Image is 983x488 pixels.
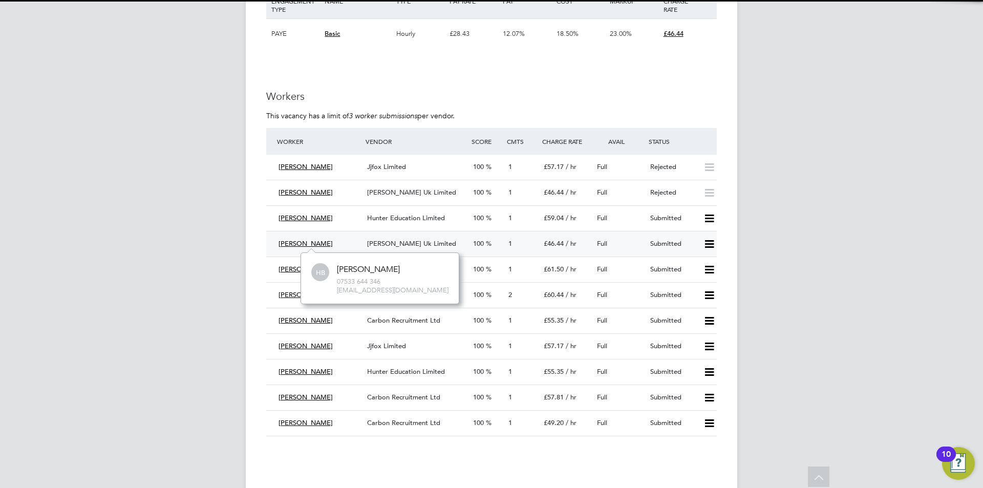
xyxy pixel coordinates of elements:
[508,239,512,248] span: 1
[544,418,564,427] span: £49.20
[279,367,333,376] span: [PERSON_NAME]
[279,162,333,171] span: [PERSON_NAME]
[325,29,340,38] span: Basic
[597,214,607,222] span: Full
[279,290,333,299] span: [PERSON_NAME]
[311,264,329,282] span: HB
[646,364,699,380] div: Submitted
[646,389,699,406] div: Submitted
[544,367,564,376] span: £55.35
[367,188,456,197] span: [PERSON_NAME] Uk Limited
[508,265,512,273] span: 1
[597,239,607,248] span: Full
[942,447,975,480] button: Open Resource Center, 10 new notifications
[544,393,564,401] span: £57.81
[597,265,607,273] span: Full
[566,214,576,222] span: / hr
[279,239,333,248] span: [PERSON_NAME]
[544,265,564,273] span: £61.50
[279,418,333,427] span: [PERSON_NAME]
[646,415,699,432] div: Submitted
[367,342,406,350] span: Jjfox Limited
[566,393,576,401] span: / hr
[503,29,525,38] span: 12.07%
[646,287,699,304] div: Submitted
[337,286,448,295] span: [EMAIL_ADDRESS][DOMAIN_NAME]
[566,316,576,325] span: / hr
[349,111,417,120] em: 3 worker submissions
[593,132,646,151] div: Avail
[508,214,512,222] span: 1
[469,132,504,151] div: Score
[597,188,607,197] span: Full
[566,162,576,171] span: / hr
[367,418,440,427] span: Carbon Recruitment Ltd
[597,393,607,401] span: Full
[566,342,576,350] span: / hr
[473,214,484,222] span: 100
[274,132,363,151] div: Worker
[508,367,512,376] span: 1
[597,316,607,325] span: Full
[646,210,699,227] div: Submitted
[367,367,445,376] span: Hunter Education Limited
[279,188,333,197] span: [PERSON_NAME]
[473,290,484,299] span: 100
[566,188,576,197] span: / hr
[508,188,512,197] span: 1
[279,265,333,273] span: [PERSON_NAME]
[337,278,448,286] span: 07533 644 346
[597,290,607,299] span: Full
[279,316,333,325] span: [PERSON_NAME]
[266,90,717,103] h3: Workers
[367,162,406,171] span: Jjfox Limited
[646,159,699,176] div: Rejected
[544,214,564,222] span: £59.04
[566,239,576,248] span: / hr
[473,239,484,248] span: 100
[473,162,484,171] span: 100
[646,132,717,151] div: Status
[266,111,717,120] p: This vacancy has a limit of per vendor.
[544,162,564,171] span: £57.17
[597,367,607,376] span: Full
[508,162,512,171] span: 1
[279,214,333,222] span: [PERSON_NAME]
[544,188,564,197] span: £46.44
[508,342,512,350] span: 1
[646,184,699,201] div: Rejected
[566,418,576,427] span: / hr
[269,19,322,49] div: PAYE
[646,338,699,355] div: Submitted
[473,265,484,273] span: 100
[566,367,576,376] span: / hr
[544,342,564,350] span: £57.17
[646,312,699,329] div: Submitted
[508,290,512,299] span: 2
[447,19,500,49] div: £28.43
[508,316,512,325] span: 1
[597,162,607,171] span: Full
[544,239,564,248] span: £46.44
[367,214,445,222] span: Hunter Education Limited
[557,29,579,38] span: 18.50%
[504,132,540,151] div: Cmts
[473,393,484,401] span: 100
[646,236,699,252] div: Submitted
[473,418,484,427] span: 100
[646,261,699,278] div: Submitted
[544,316,564,325] span: £55.35
[367,393,440,401] span: Carbon Recruitment Ltd
[942,454,951,468] div: 10
[473,188,484,197] span: 100
[473,316,484,325] span: 100
[473,367,484,376] span: 100
[279,342,333,350] span: [PERSON_NAME]
[363,132,469,151] div: Vendor
[610,29,632,38] span: 23.00%
[279,393,333,401] span: [PERSON_NAME]
[473,342,484,350] span: 100
[367,239,456,248] span: [PERSON_NAME] Uk Limited
[367,316,440,325] span: Carbon Recruitment Ltd
[566,265,576,273] span: / hr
